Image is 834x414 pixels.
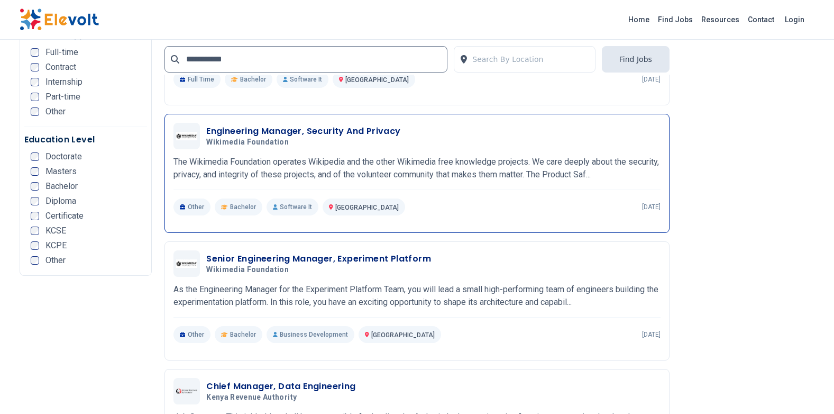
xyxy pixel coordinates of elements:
input: KCPE [31,241,39,250]
p: [DATE] [642,330,661,339]
span: KCSE [45,227,66,235]
input: Full-time [31,48,39,57]
input: Certificate [31,212,39,220]
span: Bachelor [230,203,256,211]
span: [GEOGRAPHIC_DATA] [335,204,399,211]
p: As the Engineering Manager for the Experiment Platform Team, you will lead a small high-performin... [173,283,661,309]
a: Resources [697,11,744,28]
p: Other [173,326,210,343]
span: Part-time [45,93,80,101]
span: KCPE [45,241,67,250]
span: Internship [45,78,83,86]
img: Wikimedia Foundation [176,259,197,268]
img: Wikimedia Foundation [176,132,197,140]
span: Bachelor [230,330,256,339]
span: Wikimedia Foundation [206,138,289,147]
span: Other [45,107,66,116]
input: Other [31,107,39,116]
input: Doctorate [31,152,39,161]
span: Other [45,256,66,265]
span: Masters [45,167,77,176]
input: Masters [31,167,39,176]
span: Contract [45,63,76,71]
h3: Senior Engineering Manager, Experiment Platform [206,253,431,265]
h5: Education Level [24,133,148,146]
p: Business Development [267,326,354,343]
span: Kenya Revenue Authority [206,393,297,402]
span: Wikimedia Foundation [206,265,289,275]
input: Bachelor [31,182,39,191]
a: Contact [744,11,778,28]
a: Find Jobs [654,11,697,28]
input: Diploma [31,197,39,205]
p: [DATE] [642,75,661,84]
a: Home [624,11,654,28]
p: [DATE] [642,203,661,211]
h3: Engineering Manager, Security And Privacy [206,125,400,138]
input: Contract [31,63,39,71]
span: [GEOGRAPHIC_DATA] [345,76,409,84]
span: [GEOGRAPHIC_DATA] [371,331,435,339]
a: Login [778,9,811,30]
p: Other [173,199,210,215]
span: Doctorate [45,152,82,161]
p: Software It [267,199,318,215]
span: Diploma [45,197,76,205]
a: Wikimedia FoundationEngineering Manager, Security And PrivacyWikimedia FoundationThe Wikimedia Fo... [173,123,661,215]
a: Wikimedia FoundationSenior Engineering Manager, Experiment PlatformWikimedia FoundationAs the Eng... [173,250,661,343]
input: KCSE [31,227,39,235]
span: Bachelor [240,75,266,84]
span: Bachelor [45,182,78,191]
input: Other [31,256,39,265]
input: Part-time [31,93,39,101]
p: Software It [277,71,328,88]
button: Find Jobs [602,46,670,73]
p: The Wikimedia Foundation operates Wikipedia and the other Wikimedia free knowledge projects. We c... [173,156,661,181]
span: Certificate [45,212,84,220]
p: Full Time [173,71,221,88]
iframe: Chat Widget [781,363,834,414]
span: Full-time [45,48,78,57]
img: Kenya Revenue Authority [176,389,197,394]
img: Elevolt [20,8,99,31]
input: Internship [31,78,39,86]
h3: Chief Manager, Data Engineering [206,380,355,393]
